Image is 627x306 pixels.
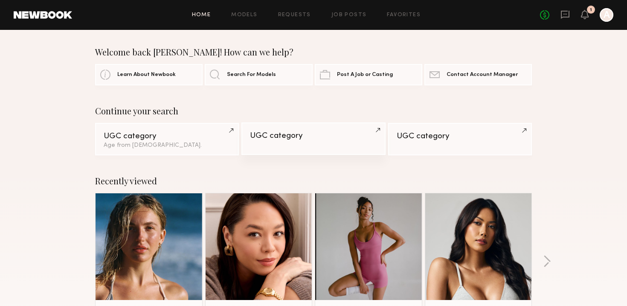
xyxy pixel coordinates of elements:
a: Home [192,12,211,18]
div: Recently viewed [95,176,532,186]
a: Contact Account Manager [424,64,532,85]
div: UGC category [397,132,523,140]
a: Learn About Newbook [95,64,203,85]
a: Requests [278,12,311,18]
div: Welcome back [PERSON_NAME]! How can we help? [95,47,532,57]
div: Continue your search [95,106,532,116]
a: UGC categoryAge from [DEMOGRAPHIC_DATA]. [95,123,239,155]
a: Models [231,12,257,18]
div: Age from [DEMOGRAPHIC_DATA]. [104,143,230,149]
span: Search For Models [227,72,276,78]
div: UGC category [250,132,377,140]
a: Search For Models [205,64,312,85]
div: UGC category [104,132,230,140]
a: Favorites [387,12,421,18]
a: UGC category [388,123,532,155]
span: Learn About Newbook [117,72,176,78]
a: Post A Job or Casting [315,64,422,85]
a: Job Posts [331,12,367,18]
span: Post A Job or Casting [337,72,393,78]
a: UGC category [241,122,385,155]
a: A [600,8,613,22]
div: 1 [590,8,592,12]
span: Contact Account Manager [447,72,518,78]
